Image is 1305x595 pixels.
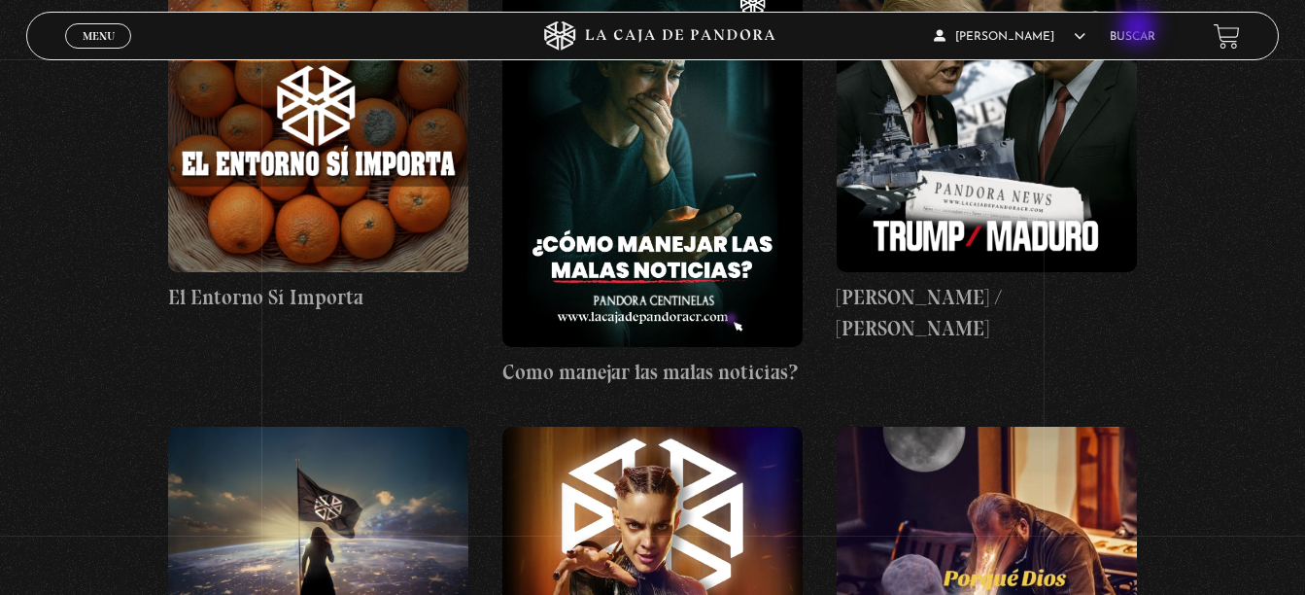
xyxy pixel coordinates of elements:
[83,30,115,42] span: Menu
[1214,23,1240,50] a: View your shopping cart
[168,282,468,313] h4: El Entorno Sí Importa
[502,357,803,388] h4: Como manejar las malas noticias?
[76,47,121,60] span: Cerrar
[837,282,1137,343] h4: [PERSON_NAME] / [PERSON_NAME]
[1110,31,1155,43] a: Buscar
[934,31,1085,43] span: [PERSON_NAME]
